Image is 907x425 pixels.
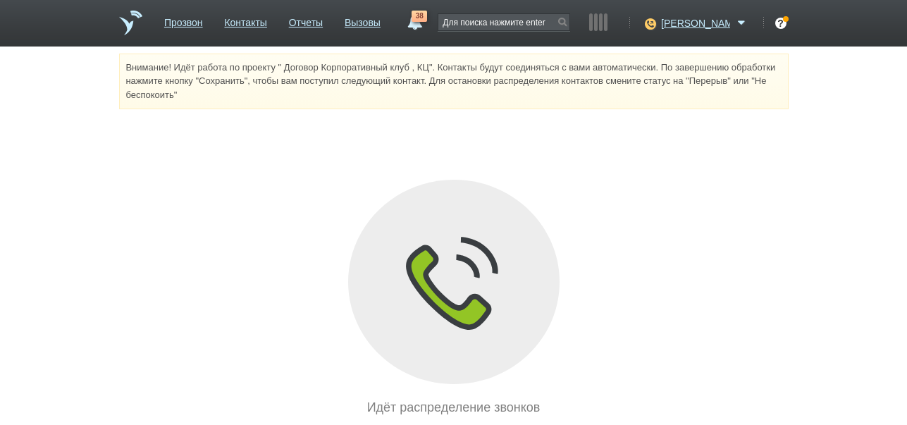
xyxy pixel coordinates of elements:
[119,54,789,109] div: Внимание! Идёт работа по проекту " Договор Корпоративный клуб , КЦ". Контакты будут соединяться с...
[412,11,427,22] span: 38
[661,15,749,29] a: [PERSON_NAME]
[289,10,323,30] a: Отчеты
[775,18,786,29] div: ?
[661,16,730,30] span: [PERSON_NAME]
[402,11,427,27] a: 38
[438,14,569,30] input: Для поиска нажмите enter
[119,11,142,35] a: На главную
[164,10,203,30] a: Прозвон
[119,398,789,417] div: Идёт распределение звонков
[348,180,560,383] img: distribution_in_progress.svg
[345,10,381,30] a: Вызовы
[224,10,266,30] a: Контакты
